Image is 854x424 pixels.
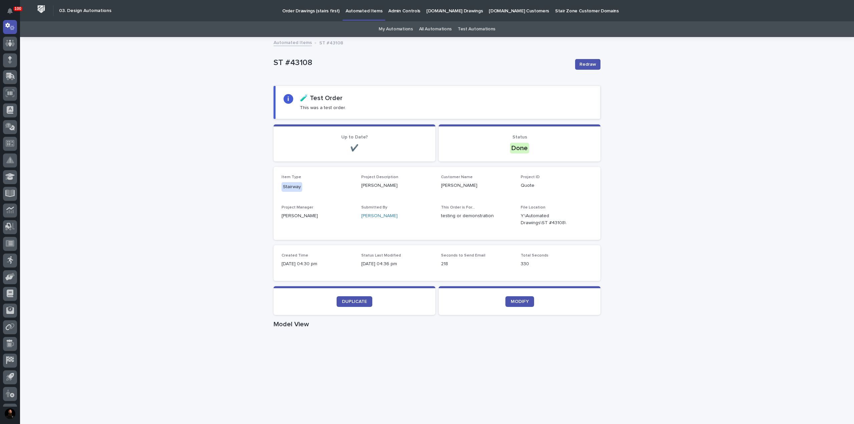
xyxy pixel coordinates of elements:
[511,299,529,304] span: MODIFY
[579,61,596,68] span: Redraw
[441,213,513,220] p: testing or demonstration
[361,182,433,189] p: [PERSON_NAME]
[510,143,529,153] div: Done
[521,261,592,268] p: 330
[441,261,513,268] p: 218
[521,205,545,209] span: File Location
[8,8,17,19] div: Notifications100
[441,182,513,189] p: [PERSON_NAME]
[361,213,398,220] a: [PERSON_NAME]
[282,175,301,179] span: Item Type
[282,254,308,258] span: Created Time
[521,182,592,189] p: Quote
[59,8,111,14] h2: 03. Design Automations
[441,205,475,209] span: This Order is For...
[274,38,312,46] a: Automated Items
[361,205,387,209] span: Submitted By
[419,21,452,37] a: All Automations
[337,296,372,307] a: DUPLICATE
[361,254,401,258] span: Status Last Modified
[342,299,367,304] span: DUPLICATE
[521,254,548,258] span: Total Seconds
[282,261,353,268] p: [DATE] 04:30 pm
[361,175,398,179] span: Project Description
[341,135,368,139] span: Up to Date?
[274,58,570,68] p: ST #43108
[521,175,540,179] span: Project ID
[505,296,534,307] a: MODIFY
[575,59,600,70] button: Redraw
[300,94,343,102] h2: 🧪 Test Order
[361,261,433,268] p: [DATE] 04:36 pm
[319,39,343,46] p: ST #43108
[441,254,485,258] span: Seconds to Send Email
[282,213,353,220] p: [PERSON_NAME]
[441,175,473,179] span: Customer Name
[521,213,576,227] : Y:\Automated Drawings\ST #43108\
[282,182,302,192] div: Stairway
[458,21,495,37] a: Test Automations
[300,105,346,111] p: This was a test order.
[282,144,427,152] p: ✔️
[35,3,47,15] img: Workspace Logo
[512,135,527,139] span: Status
[274,320,600,328] h1: Model View
[282,205,313,209] span: Project Manager
[3,407,17,421] button: users-avatar
[3,4,17,18] button: Notifications
[379,21,413,37] a: My Automations
[15,6,21,11] p: 100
